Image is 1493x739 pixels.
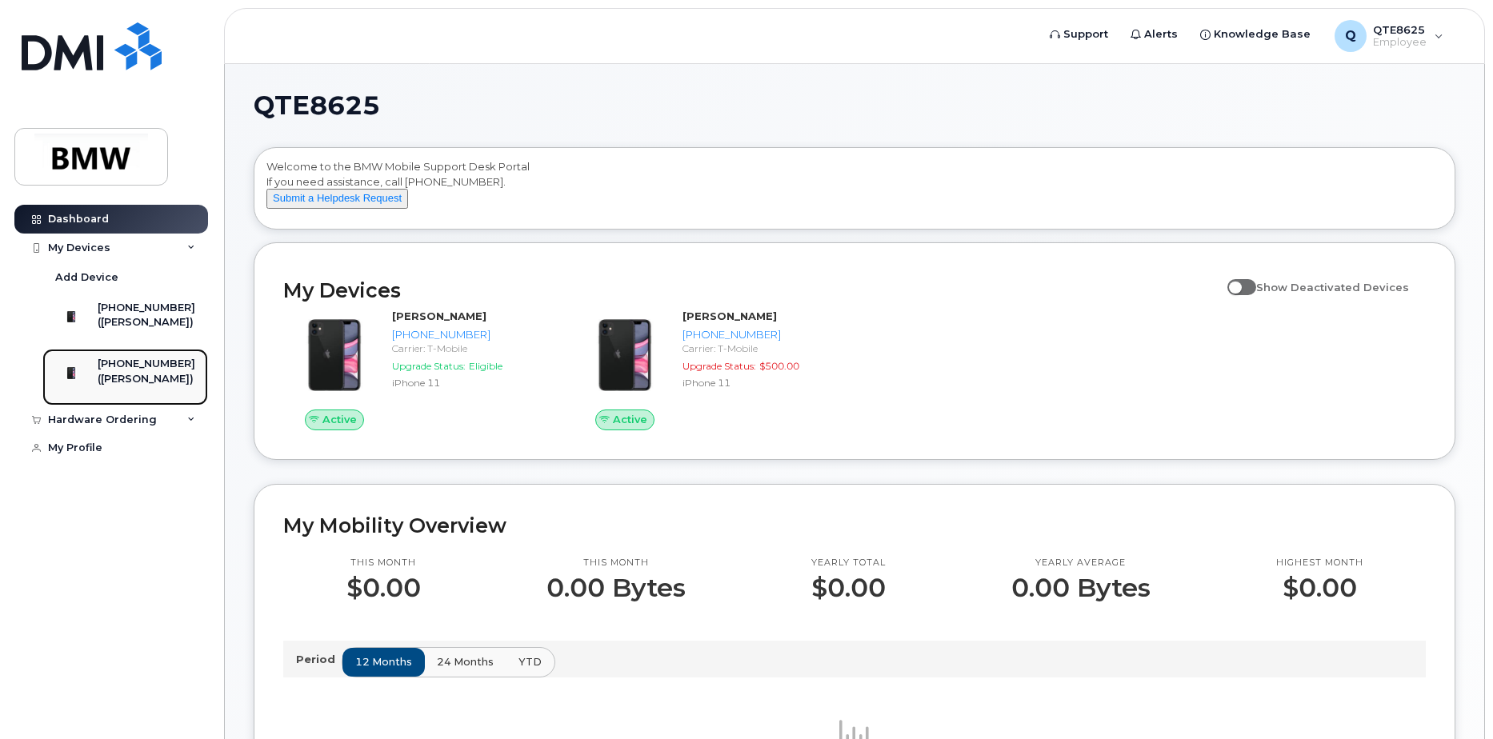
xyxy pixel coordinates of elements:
[1276,573,1363,602] p: $0.00
[682,360,756,372] span: Upgrade Status:
[1011,573,1151,602] p: 0.00 Bytes
[613,412,647,427] span: Active
[811,573,886,602] p: $0.00
[1256,281,1409,294] span: Show Deactivated Devices
[682,376,839,389] div: iPhone 11
[586,317,663,393] img: iPhone_11.jpg
[283,513,1426,537] h2: My Mobility Overview
[392,342,548,355] div: Carrier: T-Mobile
[392,360,466,372] span: Upgrade Status:
[1227,272,1240,285] input: Show Deactivated Devices
[266,191,408,204] a: Submit a Helpdesk Request
[254,94,380,118] span: QTE8625
[322,412,357,427] span: Active
[346,557,421,569] p: This month
[266,189,408,209] button: Submit a Helpdesk Request
[296,652,342,667] p: Period
[283,309,554,430] a: Active[PERSON_NAME][PHONE_NUMBER]Carrier: T-MobileUpgrade Status:EligibleiPhone 11
[392,327,548,342] div: [PHONE_NUMBER]
[1276,557,1363,569] p: Highest month
[759,360,799,372] span: $500.00
[682,327,839,342] div: [PHONE_NUMBER]
[518,654,542,669] span: YTD
[296,317,373,393] img: iPhone_11.jpg
[392,310,486,322] strong: [PERSON_NAME]
[469,360,502,372] span: Eligible
[266,159,1443,223] div: Welcome to the BMW Mobile Support Desk Portal If you need assistance, call [PHONE_NUMBER].
[346,573,421,602] p: $0.00
[682,342,839,355] div: Carrier: T-Mobile
[682,310,777,322] strong: [PERSON_NAME]
[283,278,1219,302] h2: My Devices
[546,573,686,602] p: 0.00 Bytes
[392,376,548,389] div: iPhone 11
[574,309,845,430] a: Active[PERSON_NAME][PHONE_NUMBER]Carrier: T-MobileUpgrade Status:$500.00iPhone 11
[811,557,886,569] p: Yearly total
[1423,669,1481,727] iframe: Messenger Launcher
[546,557,686,569] p: This month
[437,654,494,669] span: 24 months
[1011,557,1151,569] p: Yearly average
